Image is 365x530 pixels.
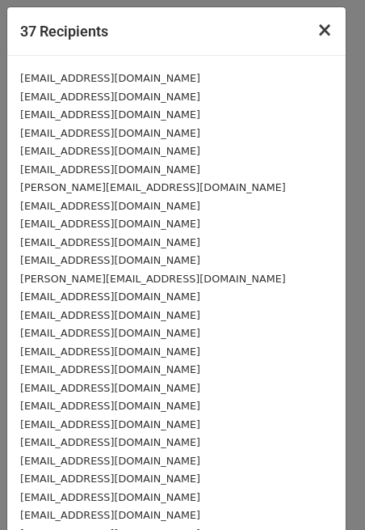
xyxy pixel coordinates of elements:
[20,382,200,394] small: [EMAIL_ADDRESS][DOMAIN_NAME]
[20,455,200,467] small: [EMAIL_ADDRESS][DOMAIN_NAME]
[20,200,200,212] small: [EMAIL_ADDRESS][DOMAIN_NAME]
[20,218,200,230] small: [EMAIL_ADDRESS][DOMAIN_NAME]
[20,309,200,321] small: [EMAIL_ADDRESS][DOMAIN_NAME]
[20,473,200,485] small: [EMAIL_ADDRESS][DOMAIN_NAME]
[20,181,286,193] small: [PERSON_NAME][EMAIL_ADDRESS][DOMAIN_NAME]
[20,491,200,503] small: [EMAIL_ADDRESS][DOMAIN_NAME]
[20,145,200,157] small: [EMAIL_ADDRESS][DOMAIN_NAME]
[20,72,200,84] small: [EMAIL_ADDRESS][DOMAIN_NAME]
[20,363,200,375] small: [EMAIL_ADDRESS][DOMAIN_NAME]
[20,509,200,521] small: [EMAIL_ADDRESS][DOMAIN_NAME]
[20,236,200,248] small: [EMAIL_ADDRESS][DOMAIN_NAME]
[20,436,200,448] small: [EMAIL_ADDRESS][DOMAIN_NAME]
[20,290,200,303] small: [EMAIL_ADDRESS][DOMAIN_NAME]
[20,400,200,412] small: [EMAIL_ADDRESS][DOMAIN_NAME]
[20,163,200,176] small: [EMAIL_ADDRESS][DOMAIN_NAME]
[20,127,200,139] small: [EMAIL_ADDRESS][DOMAIN_NAME]
[304,7,346,53] button: Close
[20,91,200,103] small: [EMAIL_ADDRESS][DOMAIN_NAME]
[20,327,200,339] small: [EMAIL_ADDRESS][DOMAIN_NAME]
[20,273,286,285] small: [PERSON_NAME][EMAIL_ADDRESS][DOMAIN_NAME]
[20,254,200,266] small: [EMAIL_ADDRESS][DOMAIN_NAME]
[284,452,365,530] iframe: Chat Widget
[20,108,200,121] small: [EMAIL_ADDRESS][DOMAIN_NAME]
[20,20,108,42] h5: 37 Recipients
[20,418,200,430] small: [EMAIL_ADDRESS][DOMAIN_NAME]
[20,346,200,358] small: [EMAIL_ADDRESS][DOMAIN_NAME]
[317,19,333,41] span: ×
